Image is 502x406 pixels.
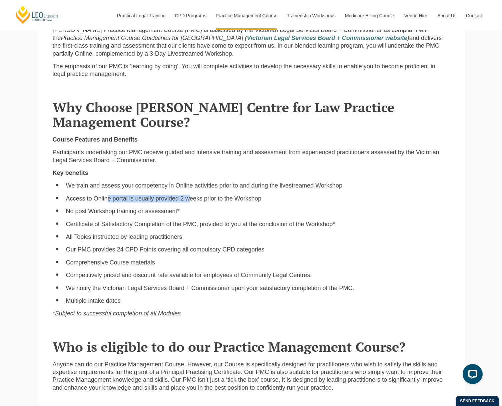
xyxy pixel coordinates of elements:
[66,220,450,228] li: Certificate of Satisfactory Completion of the PMC, provided to you at the conclusion of the Works...
[66,297,450,305] li: Multiple intake dates
[66,207,450,215] li: No post Workshop training or assessment*
[461,1,487,30] a: Contact
[53,26,450,58] p: [PERSON_NAME] Practice Management Course (PMC) is assessed by the Victorian Legal Services Board ...
[66,195,450,203] li: Access to Online portal is usually provided 2 weeks prior to the Workshop
[66,284,450,292] li: We notify the Victorian Legal Services Board + Commissioner upon your satisfactory completion of ...
[66,246,450,253] li: Our PMC provides 24 CPD Points covering all compulsory CPD categories
[53,63,450,78] p: The emphasis of our PMC is ‘learning by doing’. You will complete activities to develop the neces...
[247,35,407,41] a: Victorian Legal Services Board + Commissioner website
[66,233,450,241] li: All Topics instructed by leading practitioners
[457,361,485,389] iframe: LiveChat chat widget
[53,310,181,317] em: *Subject to successful completion of all Modules
[66,182,450,190] li: We train and assess your competency in Online activities prior to and during the livestreamed Wor...
[66,271,450,279] li: Competitively priced and discount rate available for employees of Community Legal Centres.
[15,5,59,24] a: [PERSON_NAME] Centre for Law
[61,35,410,41] em: Practice Management Course Guidelines for [GEOGRAPHIC_DATA] ( )
[53,170,88,176] strong: Key benefits
[66,259,450,266] li: Comprehensive Course materials
[53,136,138,143] strong: Course Features and Benefits
[170,1,210,30] a: CPD Programs
[112,1,170,30] a: Practical Legal Training
[340,1,399,30] a: Medicare Billing Course
[399,1,432,30] a: Venue Hire
[432,1,461,30] a: About Us
[53,149,450,164] p: Participants undertaking our PMC receive guided and intensive training and assessment from experi...
[211,1,282,30] a: Practice Management Course
[53,339,450,354] h2: Who is eligible to do our Practice Management Course?
[282,1,340,30] a: Traineeship Workshops
[53,100,450,129] h2: Why Choose [PERSON_NAME] Centre for Law Practice Management Course?
[53,361,450,392] p: Anyone can do our Practice Management Course. However, our Course is specifically designed for pr...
